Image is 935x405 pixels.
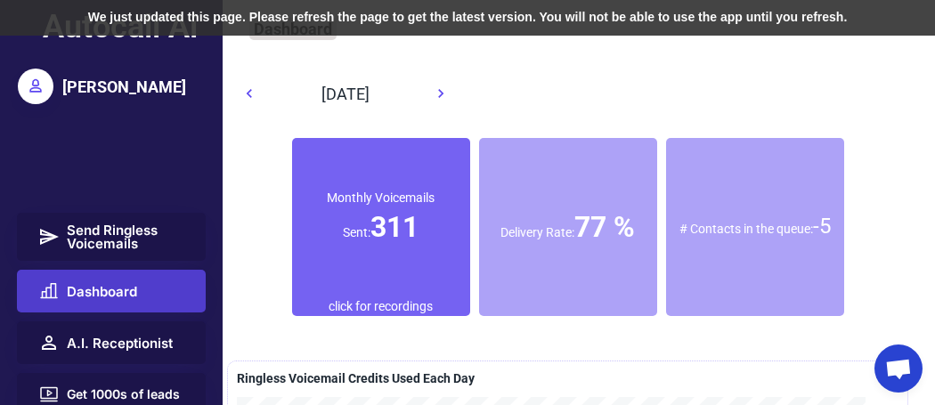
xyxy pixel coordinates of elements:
div: [DATE] [280,83,410,105]
div: % of contacts who received a ringless voicemail [479,138,657,316]
div: click for recordings [329,298,433,316]
span: Get 1000s of leads [67,388,180,401]
span: Send Ringless Voicemails [67,223,185,250]
span: A.I. Receptionist [67,336,173,350]
button: Dashboard [17,270,207,312]
div: [PERSON_NAME] [62,76,186,98]
button: A.I. Receptionist [17,321,207,364]
div: A delivered ringless voicemail is 1 credit is if using a pre-recorded message OR 2 credits if usi... [237,370,475,388]
div: # Contacts in the queue: [666,212,844,242]
div: Number of successfully delivered voicemails [292,138,470,298]
font: -5 [813,214,831,239]
font: 311 [370,210,419,244]
div: Monthly Voicemails Sent: [292,190,470,247]
div: Contacts which are awaiting to be dialed (and no voicemail has been left) [666,147,844,307]
button: Send Ringless Voicemails [17,213,207,261]
span: Dashboard [67,285,137,298]
div: Open chat [874,344,923,393]
font: 77 % [574,210,635,244]
div: Delivery Rate: [479,207,657,247]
